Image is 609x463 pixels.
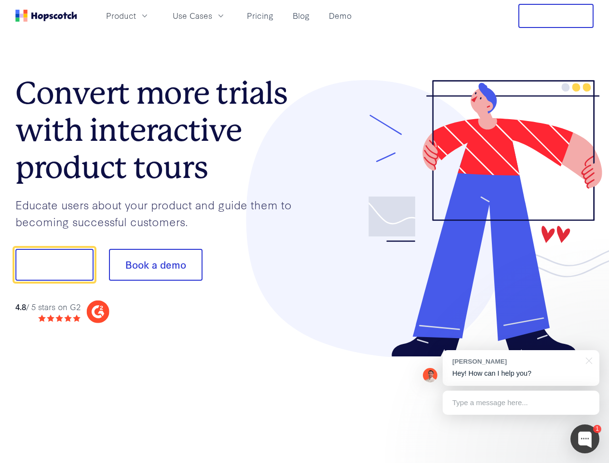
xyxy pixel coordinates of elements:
div: 1 [593,425,601,433]
span: Use Cases [173,10,212,22]
a: Demo [325,8,355,24]
h1: Convert more trials with interactive product tours [15,75,305,186]
div: [PERSON_NAME] [452,357,580,366]
span: Product [106,10,136,22]
button: Book a demo [109,249,203,281]
a: Home [15,10,77,22]
button: Show me! [15,249,94,281]
div: / 5 stars on G2 [15,301,81,313]
p: Educate users about your product and guide them to becoming successful customers. [15,196,305,230]
a: Blog [289,8,313,24]
button: Product [100,8,155,24]
a: Pricing [243,8,277,24]
img: Mark Spera [423,368,437,382]
button: Free Trial [518,4,594,28]
p: Hey! How can I help you? [452,368,590,379]
strong: 4.8 [15,301,26,312]
div: Type a message here... [443,391,599,415]
button: Use Cases [167,8,231,24]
